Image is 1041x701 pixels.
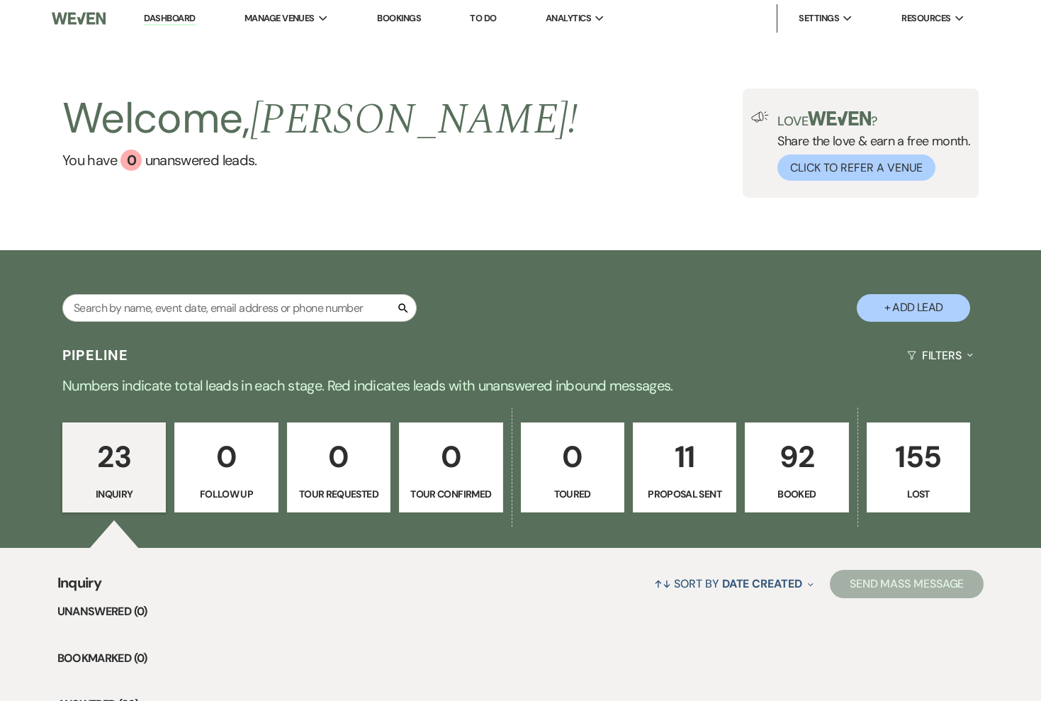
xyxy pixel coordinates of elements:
button: + Add Lead [857,294,970,322]
p: Booked [754,486,839,502]
h3: Pipeline [62,345,129,365]
li: Unanswered (0) [57,602,984,621]
a: 11Proposal Sent [633,422,736,513]
h2: Welcome, [62,89,578,150]
div: Share the love & earn a free month. [769,111,970,181]
p: 0 [184,433,269,481]
a: 23Inquiry [62,422,166,513]
p: Toured [530,486,615,502]
img: Weven Logo [52,4,105,33]
img: loud-speaker-illustration.svg [751,111,769,123]
input: Search by name, event date, email address or phone number [62,294,417,322]
p: Numbers indicate total leads in each stage. Red indicates leads with unanswered inbound messages. [11,374,1031,397]
p: Lost [876,486,961,502]
p: Love ? [777,111,970,128]
li: Bookmarked (0) [57,649,984,668]
p: Tour Confirmed [408,486,493,502]
button: Sort By Date Created [648,565,818,602]
a: To Do [470,12,496,24]
a: 0Tour Confirmed [399,422,502,513]
a: 92Booked [745,422,848,513]
span: ↑↓ [654,576,671,591]
span: [PERSON_NAME] ! [250,87,578,152]
a: 0Follow Up [174,422,278,513]
button: Send Mass Message [830,570,984,598]
a: Bookings [377,12,421,24]
p: 155 [876,433,961,481]
span: Inquiry [57,572,102,602]
span: Resources [901,11,950,26]
a: 0Tour Requested [287,422,390,513]
span: Settings [799,11,839,26]
p: Tour Requested [296,486,381,502]
p: Follow Up [184,486,269,502]
button: Click to Refer a Venue [777,155,935,181]
p: 11 [642,433,727,481]
p: 0 [296,433,381,481]
div: 0 [120,150,142,171]
p: 92 [754,433,839,481]
a: 155Lost [867,422,970,513]
a: 0Toured [521,422,624,513]
img: weven-logo-green.svg [808,111,871,125]
span: Manage Venues [244,11,315,26]
span: Analytics [546,11,591,26]
a: You have 0 unanswered leads. [62,150,578,171]
p: 0 [408,433,493,481]
span: Date Created [722,576,802,591]
button: Filters [901,337,979,374]
p: 23 [72,433,157,481]
a: Dashboard [144,12,195,26]
p: Inquiry [72,486,157,502]
p: 0 [530,433,615,481]
p: Proposal Sent [642,486,727,502]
